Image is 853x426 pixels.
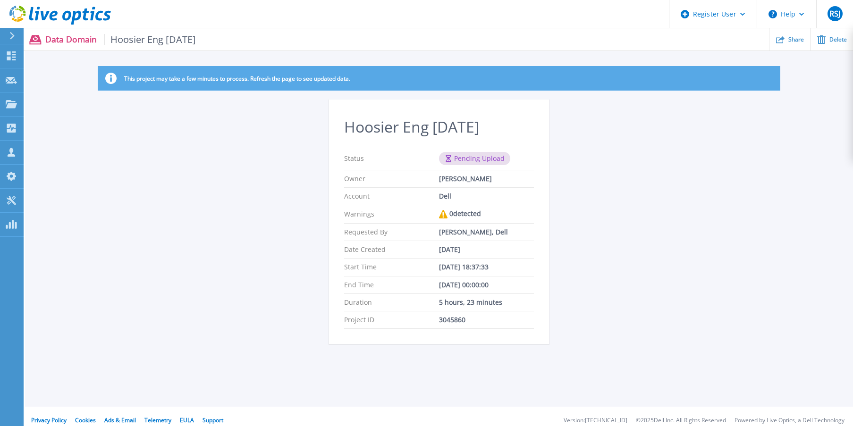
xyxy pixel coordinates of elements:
div: [DATE] 18:37:33 [439,263,534,271]
p: Account [344,192,439,200]
a: Support [203,416,223,424]
p: This project may take a few minutes to process. Refresh the page to see updated data. [124,75,350,82]
p: Duration [344,299,439,306]
span: Share [788,37,804,42]
a: Ads & Email [104,416,136,424]
p: Status [344,152,439,165]
div: 3045860 [439,316,534,324]
p: Date Created [344,246,439,253]
a: Cookies [75,416,96,424]
div: Dell [439,192,534,200]
span: Delete [829,37,847,42]
li: Powered by Live Optics, a Dell Technology [735,418,845,424]
div: [PERSON_NAME], Dell [439,228,534,236]
p: Project ID [344,316,439,324]
div: Pending Upload [439,152,510,165]
p: Owner [344,175,439,183]
div: [PERSON_NAME] [439,175,534,183]
li: © 2025 Dell Inc. All Rights Reserved [636,418,726,424]
div: 0 detected [439,210,534,218]
a: Telemetry [144,416,171,424]
div: [DATE] 00:00:00 [439,281,534,289]
span: RSJ [829,10,840,17]
span: Hoosier Eng [DATE] [104,34,196,45]
p: Requested By [344,228,439,236]
p: End Time [344,281,439,289]
a: EULA [180,416,194,424]
p: Warnings [344,210,439,218]
p: Start Time [344,263,439,271]
div: [DATE] [439,246,534,253]
li: Version: [TECHNICAL_ID] [564,418,627,424]
h2: Hoosier Eng [DATE] [344,118,534,136]
div: 5 hours, 23 minutes [439,299,534,306]
a: Privacy Policy [31,416,67,424]
p: Data Domain [45,34,196,45]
